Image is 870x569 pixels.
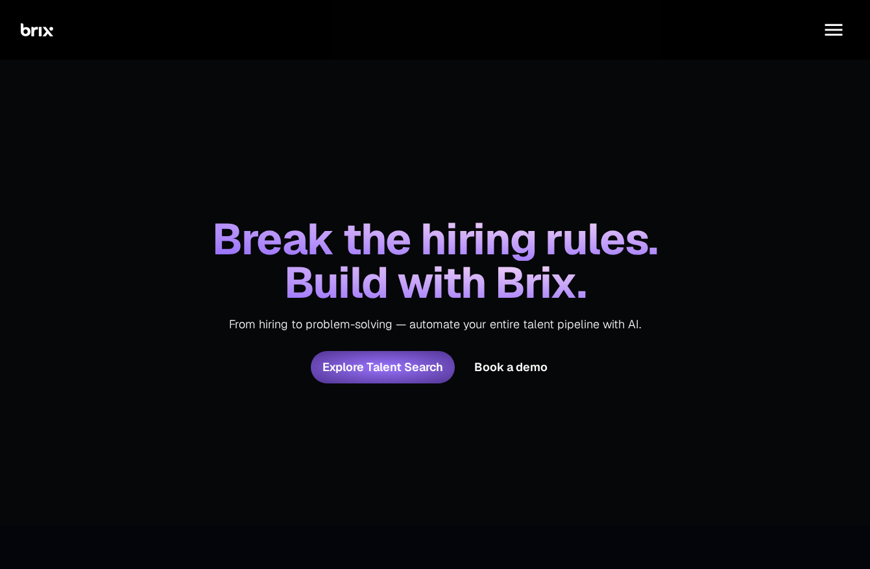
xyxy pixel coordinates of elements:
p: From hiring to problem-solving — automate your entire talent pipeline with AI. [229,316,641,332]
span: Break the hiring rules. [212,217,658,261]
span: Build with Brix. [212,261,658,304]
button: Book a demo [463,351,559,383]
img: Brix Logo [21,23,53,37]
button: Explore Talent Search [311,351,455,383]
